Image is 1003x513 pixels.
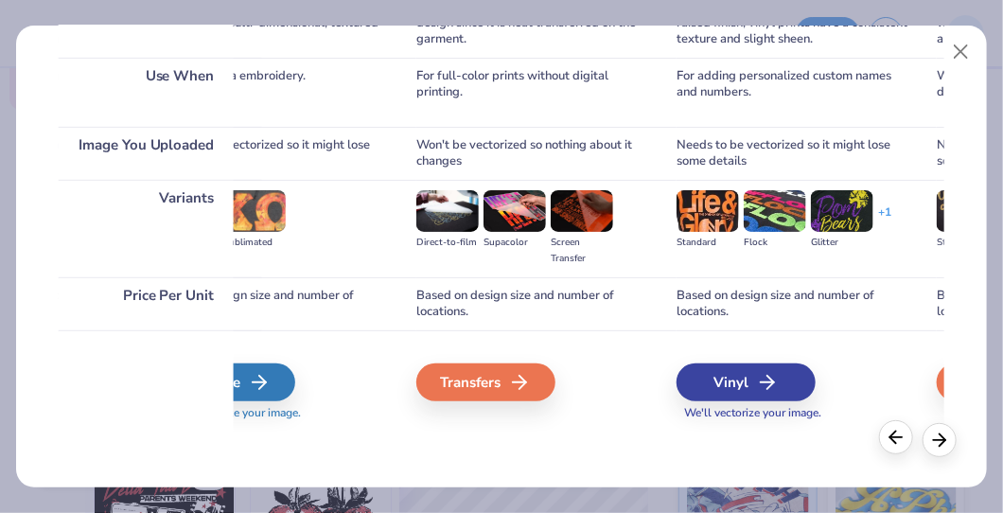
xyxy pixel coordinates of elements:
img: Supacolor [484,190,546,232]
div: Variants [59,180,234,277]
div: Based on design size and number of locations. [156,277,388,330]
div: Supacolor [484,235,546,251]
div: Transfers [416,363,555,401]
img: Standard [677,190,739,232]
div: For full-color prints without digital printing. [416,58,648,127]
button: Close [943,34,979,70]
div: Image You Uploaded [59,127,234,180]
div: For large-area embroidery. [156,58,388,127]
div: Glitter [811,235,873,251]
div: Sublimated [223,235,286,251]
img: Glitter [811,190,873,232]
img: Flock [744,190,806,232]
div: Price Per Unit [59,277,234,330]
div: + 1 [878,204,891,237]
div: Needs to be vectorized so it might lose some details [677,127,908,180]
img: Direct-to-film [416,190,479,232]
div: Use When [59,58,234,127]
div: Direct-to-film [416,235,479,251]
img: Screen Transfer [551,190,613,232]
div: Needs to be vectorized so it might lose some details [156,127,388,180]
img: Sublimated [223,190,286,232]
div: Standard [677,235,739,251]
img: Standard [937,190,999,232]
div: Won't be vectorized so nothing about it changes [416,127,648,180]
span: We'll vectorize your image. [156,405,388,421]
div: Based on design size and number of locations. [677,277,908,330]
span: We'll vectorize your image. [677,405,908,421]
div: Screen Transfer [551,235,613,267]
div: Standard [937,235,999,251]
div: Based on design size and number of locations. [416,277,648,330]
div: Flock [744,235,806,251]
div: For adding personalized custom names and numbers. [677,58,908,127]
div: Vinyl [677,363,816,401]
